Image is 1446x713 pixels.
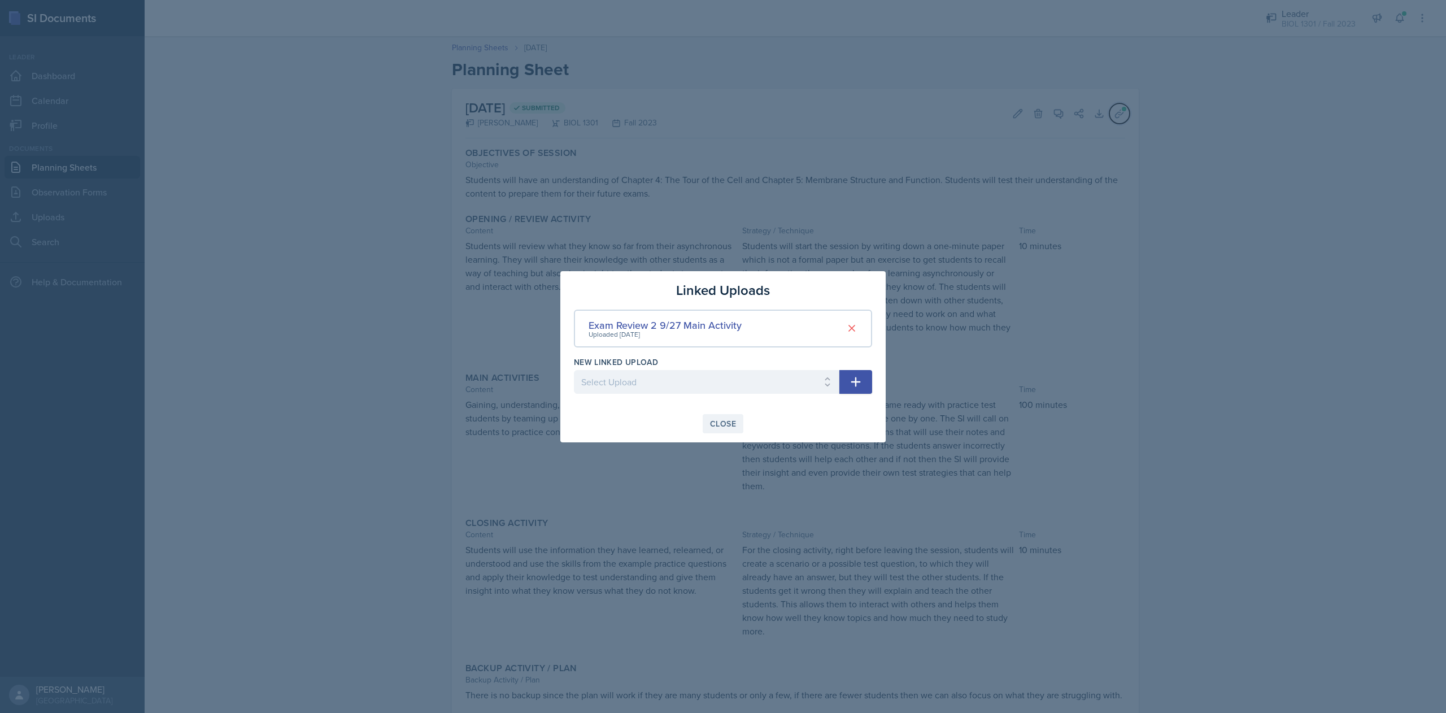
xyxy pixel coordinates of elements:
[589,318,742,333] div: Exam Review 2 9/27 Main Activity
[710,419,736,428] div: Close
[589,329,742,340] div: Uploaded [DATE]
[574,356,658,368] label: New Linked Upload
[703,414,743,433] button: Close
[676,280,770,301] h3: Linked Uploads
